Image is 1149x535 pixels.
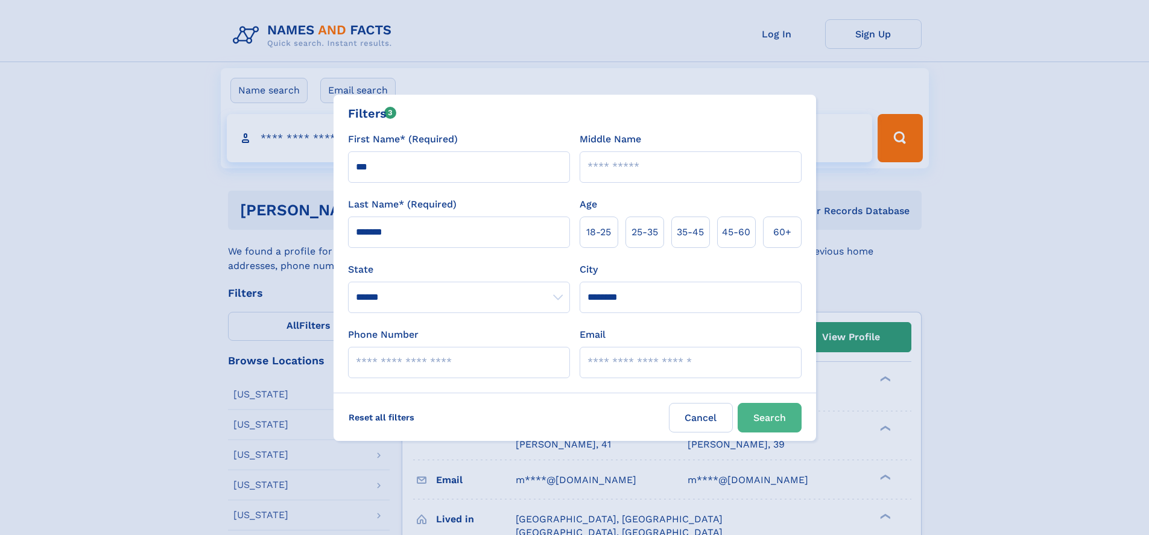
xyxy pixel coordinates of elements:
span: 45‑60 [722,225,750,239]
label: Email [580,328,606,342]
label: Last Name* (Required) [348,197,457,212]
button: Search [738,403,802,432]
div: Filters [348,104,397,122]
label: City [580,262,598,277]
label: Cancel [669,403,733,432]
label: Middle Name [580,132,641,147]
label: Phone Number [348,328,419,342]
label: First Name* (Required) [348,132,458,147]
span: 35‑45 [677,225,704,239]
label: Reset all filters [341,403,422,432]
span: 60+ [773,225,791,239]
span: 18‑25 [586,225,611,239]
label: Age [580,197,597,212]
span: 25‑35 [631,225,658,239]
label: State [348,262,570,277]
